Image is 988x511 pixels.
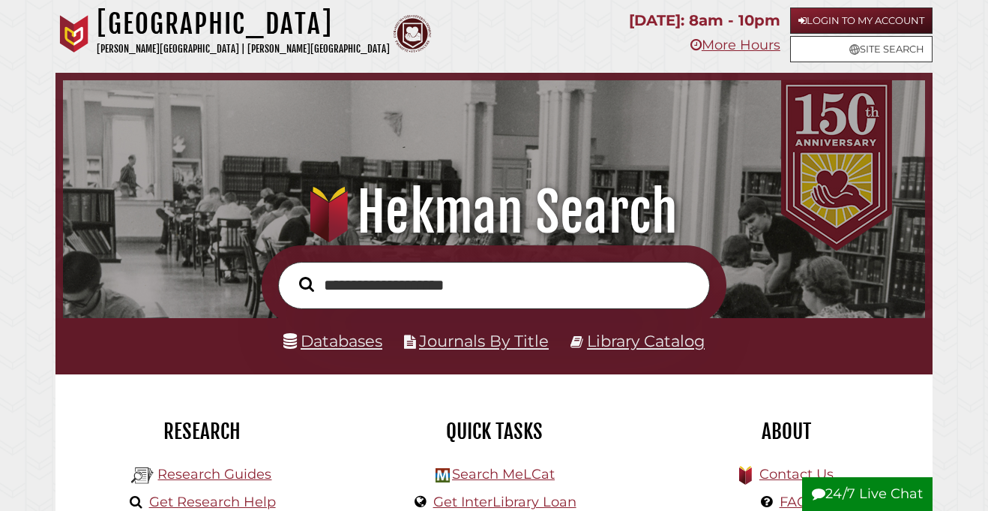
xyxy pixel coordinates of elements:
[394,15,431,53] img: Calvin Theological Seminary
[419,332,549,350] a: Journals By Title
[97,8,390,41] h1: [GEOGRAPHIC_DATA]
[780,494,815,510] a: FAQs
[452,466,555,482] a: Search MeLCat
[790,8,933,34] a: Login to My Account
[436,468,450,482] img: Hekman Library Logo
[55,15,93,53] img: Calvin University
[157,466,271,482] a: Research Guides
[131,464,154,487] img: Hekman Library Logo
[359,419,629,444] h2: Quick Tasks
[97,41,390,58] p: [PERSON_NAME][GEOGRAPHIC_DATA] | [PERSON_NAME][GEOGRAPHIC_DATA]
[283,332,382,350] a: Databases
[790,36,933,62] a: Site Search
[651,419,921,444] h2: About
[78,179,910,245] h1: Hekman Search
[292,273,322,296] button: Search
[299,276,314,292] i: Search
[433,494,576,510] a: Get InterLibrary Loan
[629,8,780,34] p: [DATE]: 8am - 10pm
[690,37,780,53] a: More Hours
[759,466,834,482] a: Contact Us
[67,419,337,444] h2: Research
[149,494,276,510] a: Get Research Help
[587,332,705,350] a: Library Catalog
